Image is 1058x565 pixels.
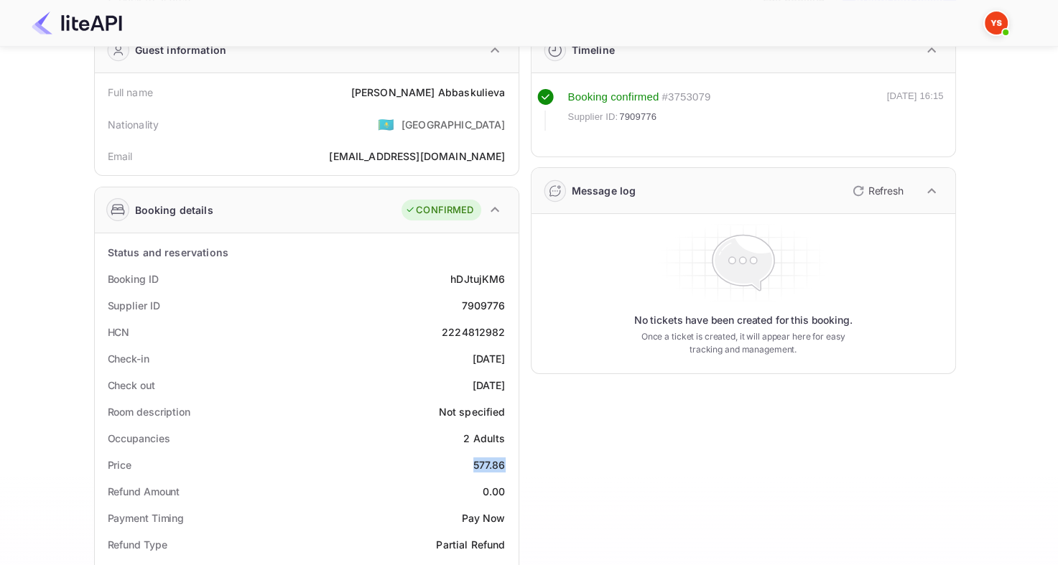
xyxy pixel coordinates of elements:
div: Message log [572,183,636,198]
p: Refresh [868,183,904,198]
div: [GEOGRAPHIC_DATA] [402,117,506,132]
div: [PERSON_NAME] Abbaskulieva [351,85,506,100]
div: Pay Now [461,510,505,526]
div: CONFIRMED [405,203,473,218]
span: Supplier ID: [568,110,618,124]
div: [DATE] [473,351,506,366]
div: Timeline [572,42,615,57]
div: Supplier ID [108,298,160,313]
div: [DATE] 16:15 [887,89,944,131]
div: Check-in [108,351,149,366]
div: Price [108,457,132,472]
div: Not specified [439,404,506,419]
div: [DATE] [473,378,506,393]
div: 7909776 [461,298,505,313]
div: 577.86 [473,457,506,472]
div: HCN [108,324,130,340]
div: Check out [108,378,155,393]
p: Once a ticket is created, it will appear here for easy tracking and management. [630,330,857,356]
div: Refund Amount [108,484,180,499]
div: Email [108,149,133,164]
div: Guest information [135,42,227,57]
div: Booking details [135,202,213,218]
div: Booking ID [108,271,159,286]
span: 7909776 [619,110,656,124]
div: Partial Refund [436,537,505,552]
div: Booking confirmed [568,89,659,106]
div: Refund Type [108,537,167,552]
span: United States [378,111,394,137]
div: hDJtujKM6 [450,271,505,286]
img: LiteAPI Logo [32,11,122,34]
img: Yandex Support [985,11,1008,34]
div: # 3753079 [662,89,710,106]
p: No tickets have been created for this booking. [634,313,853,327]
div: [EMAIL_ADDRESS][DOMAIN_NAME] [329,149,505,164]
div: Occupancies [108,431,170,446]
div: Status and reservations [108,245,228,260]
div: 2 Adults [463,431,505,446]
div: Nationality [108,117,159,132]
div: Full name [108,85,153,100]
div: Payment Timing [108,510,185,526]
div: 2224812982 [442,324,506,340]
button: Refresh [844,179,909,202]
div: Room description [108,404,190,419]
div: 0.00 [483,484,506,499]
